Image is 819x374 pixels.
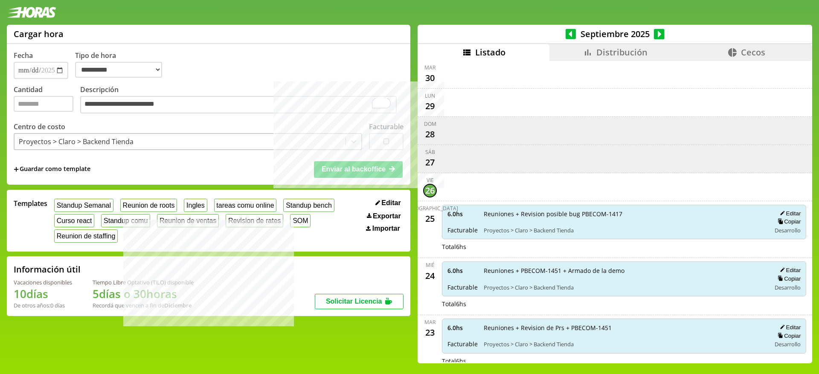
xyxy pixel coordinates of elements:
[381,199,401,207] span: Editar
[447,283,478,291] span: Facturable
[314,161,403,177] button: Enviar al backoffice
[424,120,436,128] div: dom
[427,177,434,184] div: vie
[777,210,801,217] button: Editar
[596,46,648,58] span: Distribución
[14,28,64,40] h1: Cargar hora
[442,243,806,251] div: Total 6 hs
[423,326,437,339] div: 23
[80,96,397,114] textarea: To enrich screen reader interactions, please activate Accessibility in Grammarly extension settings
[423,184,437,197] div: 26
[214,199,277,212] button: tareas comu online
[484,267,765,275] span: Reuniones + PBECOM-1451 + Armado de la demo
[418,61,812,362] div: scrollable content
[19,137,134,146] div: Proyectos > Claro > Backend Tienda
[14,264,81,275] h2: Información útil
[14,51,33,60] label: Fecha
[402,205,458,212] div: [DEMOGRAPHIC_DATA]
[775,275,801,282] button: Copiar
[423,71,437,85] div: 30
[283,199,334,212] button: Standup bench
[425,92,435,99] div: lun
[14,165,90,174] span: +Guardar como template
[423,212,437,226] div: 25
[423,156,437,169] div: 27
[423,99,437,113] div: 29
[484,284,765,291] span: Proyectos > Claro > Backend Tienda
[426,261,435,269] div: mié
[93,302,194,309] div: Recordá que vencen a fin de
[775,340,801,348] span: Desarrollo
[14,278,72,286] div: Vacaciones disponibles
[14,286,72,302] h1: 10 días
[14,122,65,131] label: Centro de costo
[775,218,801,225] button: Copiar
[14,165,19,174] span: +
[157,214,219,227] button: Reunion de ventas
[373,212,401,220] span: Exportar
[54,229,118,243] button: Reunion de staffing
[442,300,806,308] div: Total 6 hs
[93,278,194,286] div: Tiempo Libre Optativo (TiLO) disponible
[101,214,150,227] button: Standup comu
[369,122,404,131] label: Facturable
[484,324,765,332] span: Reuniones + Revision de Prs + PBECOM-1451
[777,324,801,331] button: Editar
[775,332,801,339] button: Copiar
[447,324,478,332] span: 6.0 hs
[120,199,177,212] button: Reunion de roots
[226,214,283,227] button: Revision de rates
[447,340,478,348] span: Facturable
[777,267,801,274] button: Editar
[425,148,435,156] div: sáb
[54,199,113,212] button: Standup Semanal
[14,199,47,208] span: Templates
[484,210,765,218] span: Reuniones + Revision posible bug PBECOM-1417
[14,302,72,309] div: De otros años: 0 días
[54,214,94,227] button: Curso react
[424,319,436,326] div: mar
[290,214,311,227] button: SOM
[447,226,478,234] span: Facturable
[423,269,437,282] div: 24
[373,199,404,207] button: Editar
[14,96,73,112] input: Cantidad
[372,225,400,232] span: Importar
[741,46,765,58] span: Cecos
[576,28,654,40] span: Septiembre 2025
[447,267,478,275] span: 6.0 hs
[184,199,207,212] button: Ingles
[442,357,806,365] div: Total 6 hs
[447,210,478,218] span: 6.0 hs
[80,85,404,116] label: Descripción
[75,62,162,78] select: Tipo de hora
[164,302,192,309] b: Diciembre
[484,226,765,234] span: Proyectos > Claro > Backend Tienda
[75,51,169,79] label: Tipo de hora
[315,294,404,309] button: Solicitar Licencia
[423,128,437,141] div: 28
[364,212,404,220] button: Exportar
[475,46,505,58] span: Listado
[14,85,80,116] label: Cantidad
[484,340,765,348] span: Proyectos > Claro > Backend Tienda
[93,286,194,302] h1: 5 días o 30 horas
[326,298,382,305] span: Solicitar Licencia
[424,64,436,71] div: mar
[775,226,801,234] span: Desarrollo
[7,7,56,18] img: logotipo
[322,165,386,173] span: Enviar al backoffice
[775,284,801,291] span: Desarrollo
